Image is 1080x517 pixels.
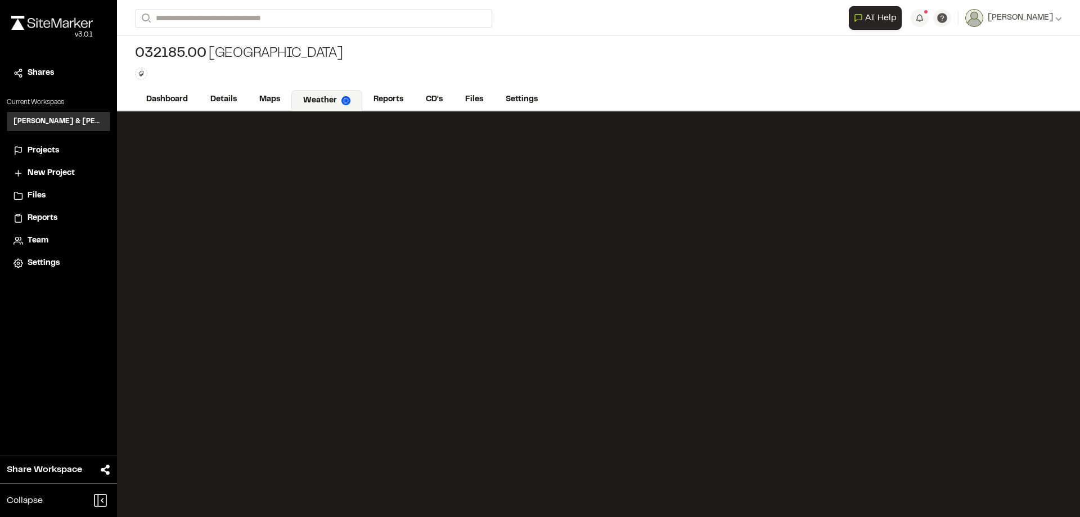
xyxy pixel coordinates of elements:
[849,6,902,30] button: Open AI Assistant
[965,9,983,27] img: User
[7,463,82,476] span: Share Workspace
[135,45,343,63] div: [GEOGRAPHIC_DATA]
[13,190,103,202] a: Files
[28,235,48,247] span: Team
[988,12,1053,24] span: [PERSON_NAME]
[135,68,147,80] button: Edit Tags
[28,145,59,157] span: Projects
[28,190,46,202] span: Files
[13,167,103,179] a: New Project
[28,257,60,269] span: Settings
[28,212,57,224] span: Reports
[13,67,103,79] a: Shares
[415,89,454,110] a: CD's
[13,116,103,127] h3: [PERSON_NAME] & [PERSON_NAME] Inc.
[28,67,54,79] span: Shares
[7,494,43,507] span: Collapse
[135,45,206,63] span: 032185.00
[865,11,897,25] span: AI Help
[849,6,906,30] div: Open AI Assistant
[13,257,103,269] a: Settings
[13,145,103,157] a: Projects
[28,167,75,179] span: New Project
[291,90,362,111] a: Weather
[494,89,549,110] a: Settings
[362,89,415,110] a: Reports
[11,30,93,40] div: Oh geez...please don't...
[965,9,1062,27] button: [PERSON_NAME]
[248,89,291,110] a: Maps
[135,89,199,110] a: Dashboard
[135,9,155,28] button: Search
[13,212,103,224] a: Reports
[7,97,110,107] p: Current Workspace
[454,89,494,110] a: Files
[341,96,350,105] img: precipai.png
[199,89,248,110] a: Details
[11,16,93,30] img: rebrand.png
[13,235,103,247] a: Team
